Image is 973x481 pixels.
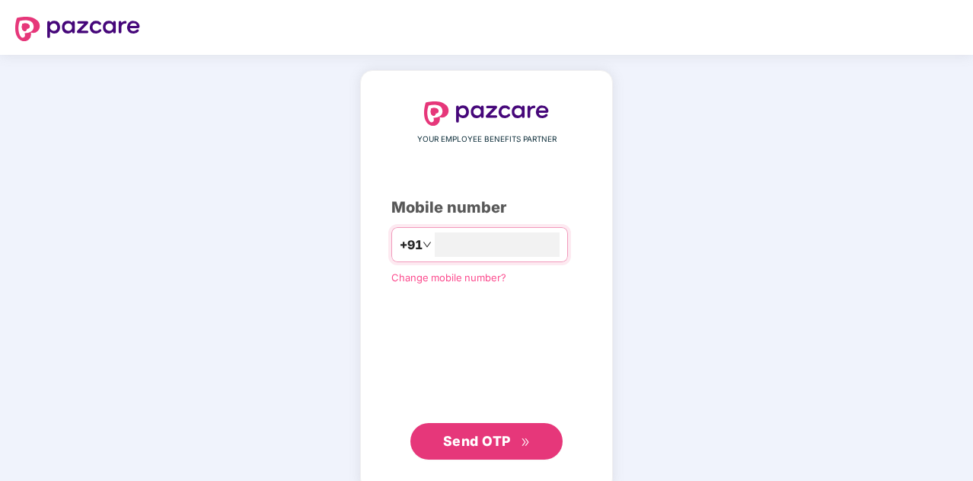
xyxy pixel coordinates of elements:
a: Change mobile number? [391,271,506,284]
span: down [423,240,432,249]
span: double-right [521,438,531,447]
span: YOUR EMPLOYEE BENEFITS PARTNER [417,133,557,146]
button: Send OTPdouble-right [410,423,563,460]
span: +91 [400,236,423,255]
img: logo [424,101,549,126]
span: Send OTP [443,433,511,449]
div: Mobile number [391,196,582,220]
img: logo [15,17,140,41]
